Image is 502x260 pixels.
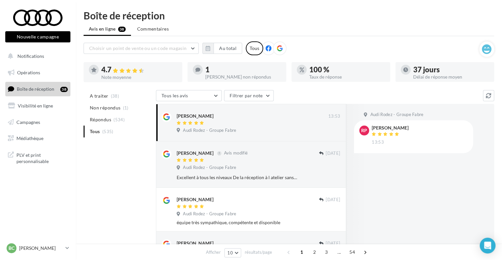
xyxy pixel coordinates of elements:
button: Choisir un point de vente ou un code magasin [84,43,199,54]
span: Audi Rodez - Groupe Fabre [183,211,236,217]
span: 10 [227,250,233,255]
span: 2 [309,247,320,257]
span: 3 [321,247,332,257]
span: (1) [123,105,129,110]
span: Tous les avis [162,93,188,98]
p: [PERSON_NAME] [19,245,63,251]
button: Filtrer par note [224,90,274,101]
div: [PERSON_NAME] non répondus [205,75,281,79]
a: Boîte de réception38 [4,82,72,96]
span: Non répondus [90,105,120,111]
span: résultats/page [245,249,272,255]
span: Avis modifié [224,151,248,156]
div: 1 [205,66,281,73]
span: [DATE] [326,197,340,203]
span: Notifications [17,53,44,59]
span: Audi Rodez - Groupe Fabre [370,112,423,118]
div: 100 % [309,66,385,73]
div: 4.7 [101,66,177,74]
button: Notifications [4,49,69,63]
a: BC [PERSON_NAME] [5,242,70,254]
span: RP [361,127,367,134]
div: Délai de réponse moyen [413,75,489,79]
span: Visibilité en ligne [18,103,53,108]
div: Note moyenne [101,75,177,80]
div: Boîte de réception [84,11,494,20]
div: [PERSON_NAME] [177,113,213,119]
div: [PERSON_NAME] [177,196,213,203]
button: Tous les avis [156,90,222,101]
span: 54 [347,247,358,257]
button: Au total [202,43,242,54]
span: Boîte de réception [17,86,54,92]
div: 38 [60,87,68,92]
span: Audi Rodez - Groupe Fabre [183,128,236,133]
button: Au total [213,43,242,54]
span: 1 [296,247,307,257]
span: Campagnes [16,119,40,125]
span: ... [334,247,344,257]
span: Choisir un point de vente ou un code magasin [89,45,187,51]
a: PLV et print personnalisable [4,148,72,167]
span: Répondus [90,116,111,123]
div: [PERSON_NAME] [177,240,213,247]
div: Taux de réponse [309,75,385,79]
button: 10 [224,248,241,257]
div: équipe très sympathique, compétente et disponible [177,219,340,226]
span: [DATE] [326,151,340,156]
button: Nouvelle campagne [5,31,70,42]
span: PLV et print personnalisable [16,151,68,165]
div: Open Intercom Messenger [480,238,495,253]
span: Commentaires [137,26,169,32]
span: BC [9,245,14,251]
span: [DATE] [326,241,340,247]
div: 37 jours [413,66,489,73]
div: Tous [246,41,263,55]
span: A traiter [90,93,108,99]
a: Médiathèque [4,131,72,145]
div: Excellent à tous les niveaux De la réception à l atelier sans oublier le secrétariat c est parfait [177,174,297,181]
span: Médiathèque [16,135,43,141]
a: Visibilité en ligne [4,99,72,113]
a: Opérations [4,66,72,80]
span: (38) [111,93,119,99]
span: Afficher [206,249,221,255]
span: (534) [113,117,125,122]
div: [PERSON_NAME] [372,126,409,130]
div: [PERSON_NAME] [177,150,213,156]
a: Campagnes [4,115,72,129]
span: Audi Rodez - Groupe Fabre [183,165,236,171]
span: Opérations [17,70,40,75]
span: 13:53 [372,139,384,145]
span: 13:53 [328,113,340,119]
